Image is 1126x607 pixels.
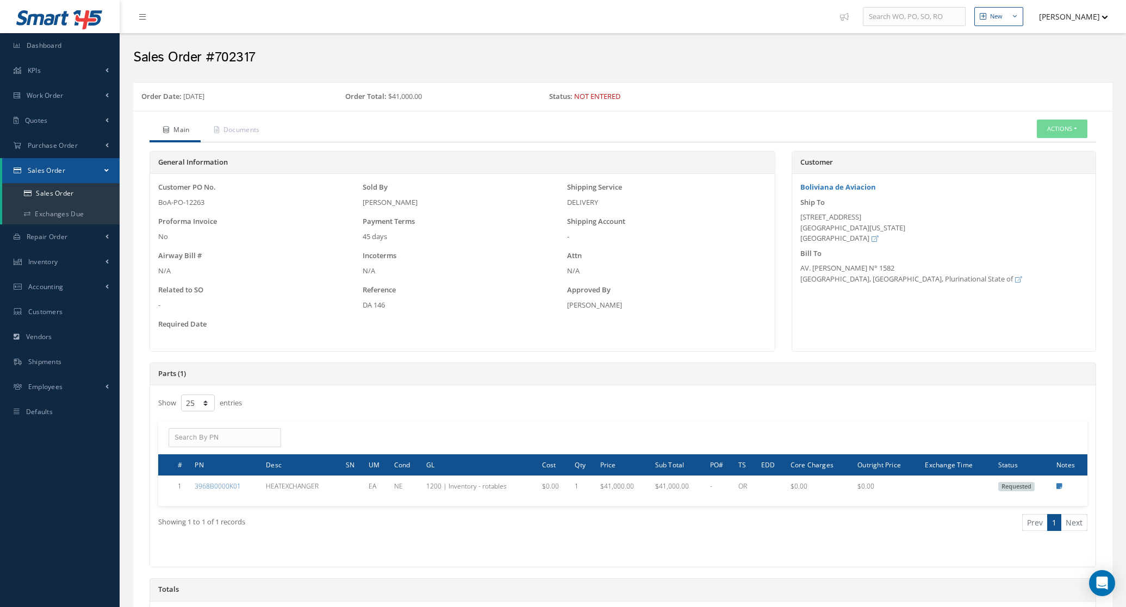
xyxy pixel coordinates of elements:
[158,158,767,167] h5: General Information
[25,116,48,125] span: Quotes
[542,481,559,491] span: $0.00
[158,197,357,208] div: BoA-PO-12263
[998,482,1035,492] span: Requested
[600,481,634,491] span: $41,000.00
[567,216,625,227] label: Shipping Account
[857,481,874,491] span: $0.00
[542,459,556,470] span: Cost
[262,475,341,497] td: HEATEXCHANGER
[158,182,216,193] label: Customer PO No.
[791,481,807,491] span: $0.00
[346,459,354,470] span: SN
[363,285,396,296] label: Reference
[28,282,64,291] span: Accounting
[1029,6,1108,27] button: [PERSON_NAME]
[567,197,766,208] div: DELIVERY
[158,585,1087,594] h5: Totals
[345,91,387,102] label: Order Total:
[574,91,620,101] span: Not Entered
[549,91,573,102] label: Status:
[800,158,1087,167] h5: Customer
[133,49,1112,66] h2: Sales Order #702317
[390,475,422,497] td: NE
[158,231,357,242] div: No
[575,481,578,491] span: 1
[150,514,623,540] div: Showing 1 to 1 of 1 records
[183,91,204,101] span: [DATE]
[857,459,901,470] span: Outright Price
[28,66,41,75] span: KPIs
[141,91,182,102] label: Order Date:
[363,266,562,277] div: N/A
[800,263,1087,284] div: AV. [PERSON_NAME] N° 1582 [GEOGRAPHIC_DATA], [GEOGRAPHIC_DATA], Plurinational State of
[26,407,53,416] span: Defaults
[567,182,622,193] label: Shipping Service
[710,459,724,470] span: PO#
[2,183,120,204] a: Sales Order
[567,266,766,277] div: N/A
[998,459,1018,470] span: Status
[990,12,1003,21] div: New
[426,481,507,491] span: 1200 | Inventory - rotables
[426,459,434,470] span: GL
[28,166,65,175] span: Sales Order
[195,459,203,470] span: PN
[863,7,966,27] input: Search WO, PO, SO, RO
[26,332,52,341] span: Vendors
[178,459,182,470] span: #
[655,459,685,470] span: Sub Total
[220,393,242,409] label: entries
[600,459,616,470] span: Price
[201,120,271,142] a: Documents
[158,216,217,227] label: Proforma Invoice
[791,459,833,470] span: Core Charges
[2,204,120,224] a: Exchanges Due
[27,41,62,50] span: Dashboard
[158,266,357,277] div: N/A
[800,212,1087,244] div: [STREET_ADDRESS] [GEOGRAPHIC_DATA][US_STATE] [GEOGRAPHIC_DATA]
[363,216,415,227] label: Payment Terms
[567,285,611,296] label: Approved By
[363,197,562,208] div: [PERSON_NAME]
[266,459,282,470] span: Desc
[27,232,68,241] span: Repair Order
[925,459,973,470] span: Exchange Time
[28,382,63,391] span: Employees
[158,393,176,409] label: Show
[2,158,120,183] a: Sales Order
[567,231,766,242] div: -
[363,231,562,242] div: 45 days
[734,475,756,497] td: OR
[150,120,201,142] a: Main
[1089,570,1115,596] div: Open Intercom Messenger
[364,475,390,497] td: EA
[158,300,160,310] span: -
[158,251,202,261] label: Airway Bill #
[388,91,422,101] span: $41,000.00
[173,475,190,497] td: 1
[800,182,876,192] a: Boliviana de Aviacion
[567,300,766,311] div: [PERSON_NAME]
[974,7,1023,26] button: New
[369,459,380,470] span: UM
[575,459,586,470] span: Qty
[710,481,712,491] span: -
[28,357,62,366] span: Shipments
[761,459,775,470] span: EDD
[363,251,396,261] label: Incoterms
[158,285,203,296] label: Related to SO
[567,251,582,261] label: Attn
[738,459,746,470] span: TS
[1037,120,1087,139] button: Actions
[1047,514,1061,531] a: 1
[363,182,388,193] label: Sold By
[169,428,281,448] input: Search By PN
[195,481,241,491] a: 3968B0000K01
[394,459,410,470] span: Cond
[158,370,1087,378] h5: Parts (1)
[800,197,825,208] label: Ship To
[800,248,822,259] label: Bill To
[655,481,689,491] span: $41,000.00
[28,141,78,150] span: Purchase Order
[1056,459,1075,470] span: Notes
